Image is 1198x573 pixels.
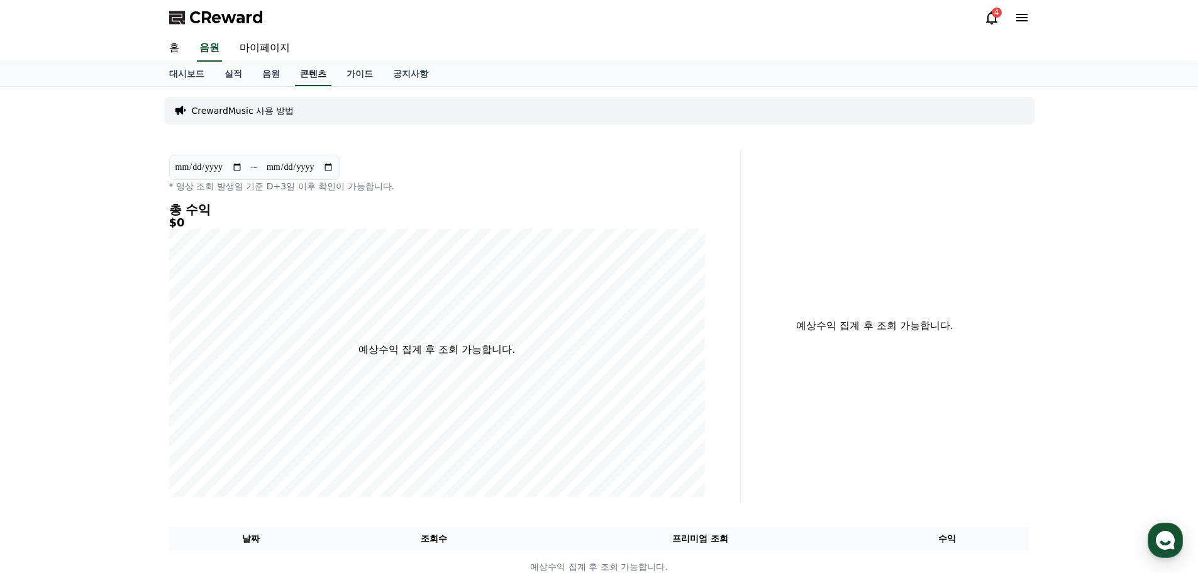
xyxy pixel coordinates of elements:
[751,318,999,333] p: 예상수익 집계 후 조회 가능합니다.
[115,418,130,428] span: 대화
[169,180,705,192] p: * 영상 조회 발생일 기준 D+3일 이후 확인이 가능합니다.
[159,35,189,62] a: 홈
[159,62,214,86] a: 대시보드
[169,216,705,229] h5: $0
[169,527,333,550] th: 날짜
[197,35,222,62] a: 음원
[984,10,999,25] a: 4
[4,399,83,430] a: 홈
[333,527,535,550] th: 조회수
[214,62,252,86] a: 실적
[358,342,515,357] p: 예상수익 집계 후 조회 가능합니다.
[192,104,294,117] a: CrewardMusic 사용 방법
[295,62,331,86] a: 콘텐츠
[336,62,383,86] a: 가이드
[383,62,438,86] a: 공지사항
[169,8,263,28] a: CReward
[992,8,1002,18] div: 4
[169,203,705,216] h4: 총 수익
[40,418,47,428] span: 홈
[189,8,263,28] span: CReward
[83,399,162,430] a: 대화
[230,35,300,62] a: 마이페이지
[535,527,865,550] th: 프리미엄 조회
[194,418,209,428] span: 설정
[162,399,241,430] a: 설정
[252,62,290,86] a: 음원
[250,160,258,175] p: ~
[865,527,1029,550] th: 수익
